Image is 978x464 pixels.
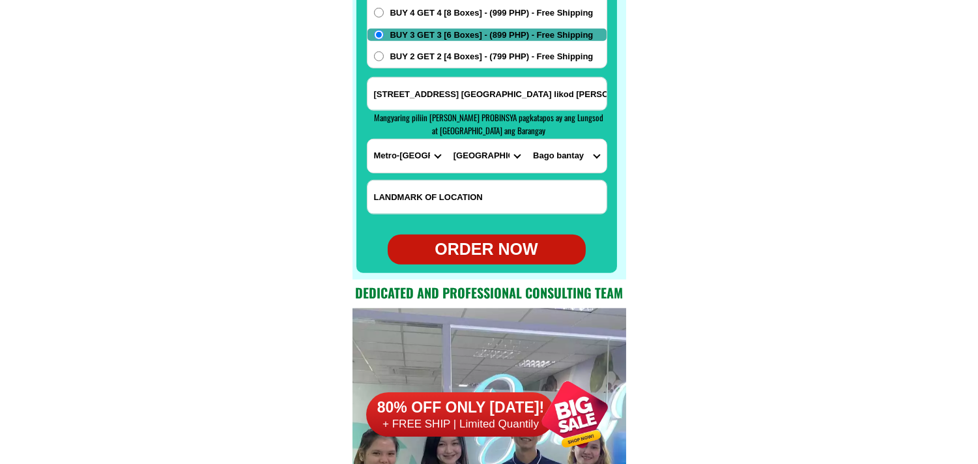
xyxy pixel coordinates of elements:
[367,181,607,214] input: Input LANDMARKOFLOCATION
[447,139,526,173] select: Select district
[375,111,604,137] span: Mangyaring piliin [PERSON_NAME] PROBINSYA pagkatapos ay ang Lungsod at [GEOGRAPHIC_DATA] ang Bara...
[526,139,606,173] select: Select commune
[390,50,594,63] span: BUY 2 GET 2 [4 Boxes] - (799 PHP) - Free Shipping
[366,417,555,431] h6: + FREE SHIP | Limited Quantily
[374,30,384,40] input: BUY 3 GET 3 [6 Boxes] - (899 PHP) - Free Shipping
[374,51,384,61] input: BUY 2 GET 2 [4 Boxes] - (799 PHP) - Free Shipping
[366,398,555,418] h6: 80% OFF ONLY [DATE]!
[390,29,594,42] span: BUY 3 GET 3 [6 Boxes] - (899 PHP) - Free Shipping
[388,237,586,262] div: ORDER NOW
[374,8,384,18] input: BUY 4 GET 4 [8 Boxes] - (999 PHP) - Free Shipping
[367,139,447,173] select: Select province
[367,78,607,110] input: Input address
[390,7,594,20] span: BUY 4 GET 4 [8 Boxes] - (999 PHP) - Free Shipping
[352,283,626,302] h2: Dedicated and professional consulting team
